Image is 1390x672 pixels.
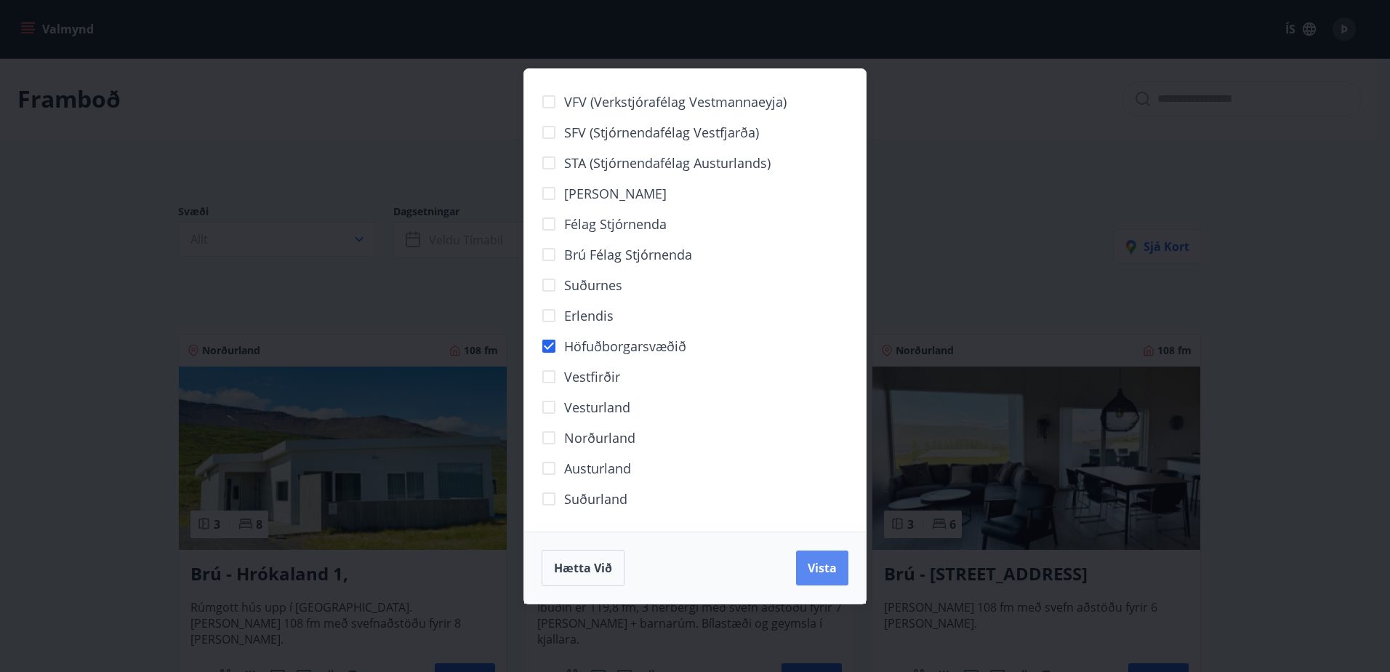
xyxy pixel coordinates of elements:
[564,184,667,203] span: [PERSON_NAME]
[564,153,771,172] span: STA (Stjórnendafélag Austurlands)
[564,215,667,233] span: Félag stjórnenda
[542,550,624,586] button: Hætta við
[564,489,627,508] span: Suðurland
[564,123,759,142] span: SFV (Stjórnendafélag Vestfjarða)
[554,560,612,576] span: Hætta við
[796,551,848,585] button: Vista
[564,92,787,111] span: VFV (Verkstjórafélag Vestmannaeyja)
[564,428,635,447] span: Norðurland
[564,367,620,386] span: Vestfirðir
[564,245,692,264] span: Brú félag stjórnenda
[564,337,686,356] span: Höfuðborgarsvæðið
[808,560,837,576] span: Vista
[564,398,630,417] span: Vesturland
[564,459,631,478] span: Austurland
[564,306,614,325] span: Erlendis
[564,276,622,295] span: Suðurnes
